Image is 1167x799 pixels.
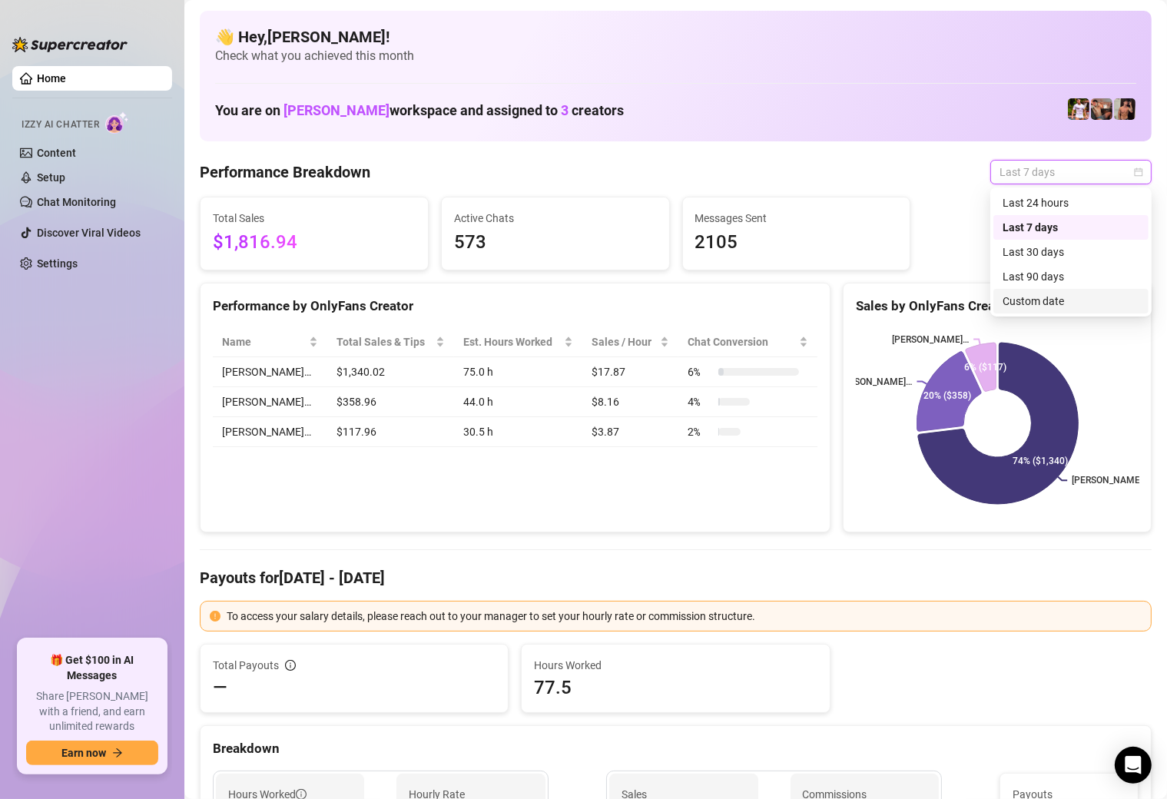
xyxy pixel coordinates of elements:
td: $117.96 [327,417,454,447]
span: 4 % [688,393,712,410]
td: $17.87 [582,357,679,387]
div: Sales by OnlyFans Creator [856,296,1139,317]
a: Discover Viral Videos [37,227,141,239]
span: Last 7 days [1000,161,1142,184]
span: 2105 [695,228,898,257]
span: [PERSON_NAME] [283,102,390,118]
a: Settings [37,257,78,270]
td: 44.0 h [454,387,582,417]
h4: Performance Breakdown [200,161,370,183]
td: $358.96 [327,387,454,417]
span: Total Sales & Tips [337,333,433,350]
span: — [213,675,227,700]
img: AI Chatter [105,111,129,134]
div: Last 90 days [993,264,1149,289]
td: $8.16 [582,387,679,417]
span: Total Sales [213,210,416,227]
div: Performance by OnlyFans Creator [213,296,817,317]
td: $1,340.02 [327,357,454,387]
span: 2 % [688,423,712,440]
h4: Payouts for [DATE] - [DATE] [200,567,1152,588]
td: 30.5 h [454,417,582,447]
span: Check what you achieved this month [215,48,1136,65]
a: Setup [37,171,65,184]
div: Breakdown [213,738,1139,759]
div: Last 24 hours [1003,194,1139,211]
span: exclamation-circle [210,611,220,622]
div: Last 7 days [1003,219,1139,236]
a: Home [37,72,66,85]
text: [PERSON_NAME]… [892,334,969,345]
span: 77.5 [534,675,817,700]
th: Name [213,327,327,357]
a: Content [37,147,76,159]
span: 🎁 Get $100 in AI Messages [26,653,158,683]
img: logo-BBDzfeDw.svg [12,37,128,52]
span: Sales / Hour [592,333,658,350]
span: calendar [1134,167,1143,177]
td: [PERSON_NAME]… [213,387,327,417]
div: Last 30 days [993,240,1149,264]
span: arrow-right [112,748,123,758]
span: $1,816.94 [213,228,416,257]
td: [PERSON_NAME]… [213,417,327,447]
span: Share [PERSON_NAME] with a friend, and earn unlimited rewards [26,689,158,734]
span: 6 % [688,363,712,380]
div: Last 30 days [1003,244,1139,260]
div: Est. Hours Worked [463,333,560,350]
th: Total Sales & Tips [327,327,454,357]
div: Open Intercom Messenger [1115,747,1152,784]
div: Last 7 days [993,215,1149,240]
span: Total Payouts [213,657,279,674]
td: [PERSON_NAME]… [213,357,327,387]
div: Custom date [1003,293,1139,310]
img: Osvaldo [1091,98,1112,120]
span: Izzy AI Chatter [22,118,99,132]
text: [PERSON_NAME]… [1072,475,1149,486]
span: Active Chats [454,210,657,227]
span: Hours Worked [534,657,817,674]
span: Earn now [61,747,106,759]
th: Sales / Hour [582,327,679,357]
span: Messages Sent [695,210,898,227]
div: Last 24 hours [993,191,1149,215]
td: 75.0 h [454,357,582,387]
a: Chat Monitoring [37,196,116,208]
div: Custom date [993,289,1149,313]
img: Zach [1114,98,1136,120]
div: To access your salary details, please reach out to your manager to set your hourly rate or commis... [227,608,1142,625]
span: Chat Conversion [688,333,795,350]
th: Chat Conversion [678,327,817,357]
h1: You are on workspace and assigned to creators [215,102,624,119]
button: Earn nowarrow-right [26,741,158,765]
td: $3.87 [582,417,679,447]
span: 573 [454,228,657,257]
div: Last 90 days [1003,268,1139,285]
span: Name [222,333,306,350]
h4: 👋 Hey, [PERSON_NAME] ! [215,26,1136,48]
span: 3 [561,102,569,118]
img: Hector [1068,98,1089,120]
text: [PERSON_NAME]… [835,376,912,387]
span: info-circle [285,660,296,671]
